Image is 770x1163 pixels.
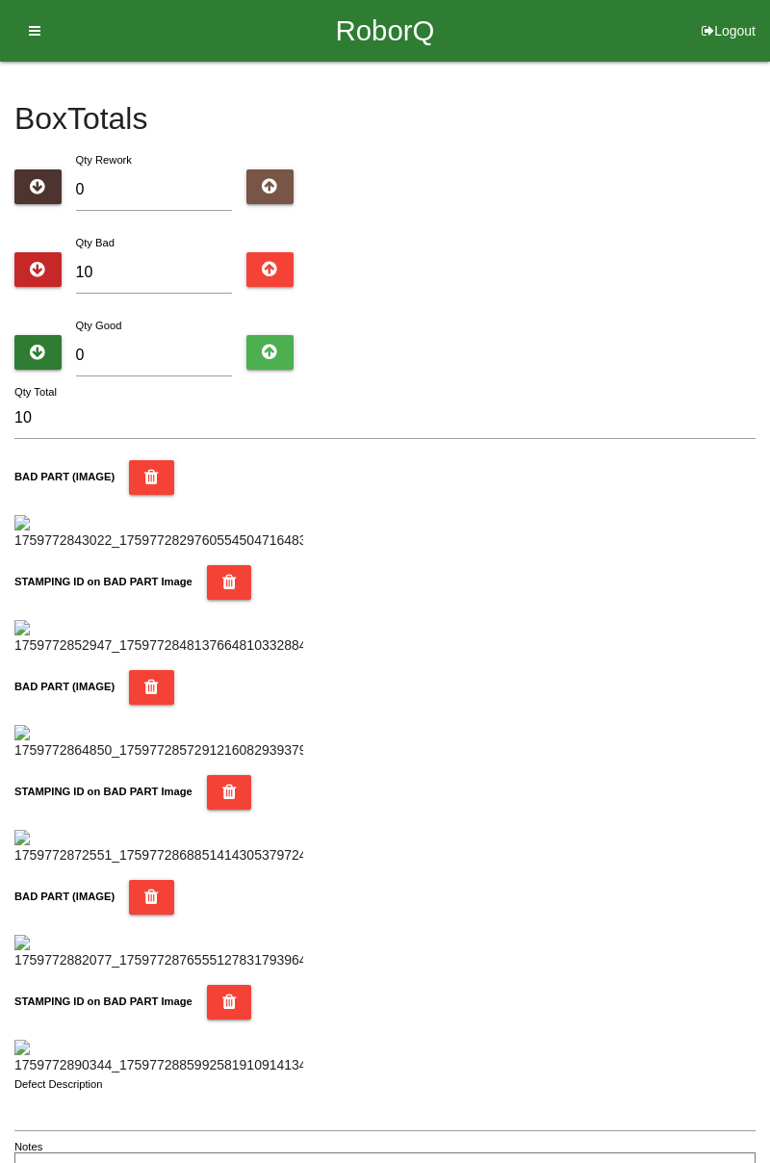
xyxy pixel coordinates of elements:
[207,985,252,1020] button: STAMPING ID on BAD PART Image
[14,681,115,692] b: BAD PART (IMAGE)
[14,935,303,970] img: 1759772882077_17597728765551278317939648708331.jpg
[14,1076,103,1093] label: Defect Description
[207,775,252,810] button: STAMPING ID on BAD PART Image
[14,102,756,136] h4: Box Totals
[14,725,303,761] img: 1759772864850_17597728572912160829393799933421.jpg
[76,237,115,248] label: Qty Bad
[14,576,192,587] b: STAMPING ID on BAD PART Image
[14,830,303,866] img: 1759772872551_17597728688514143053797245868531.jpg
[129,670,174,705] button: BAD PART (IMAGE)
[14,471,115,482] b: BAD PART (IMAGE)
[76,154,132,166] label: Qty Rework
[14,515,303,551] img: 1759772843022_17597728297605545047164831524863.jpg
[14,891,115,902] b: BAD PART (IMAGE)
[14,995,192,1007] b: STAMPING ID on BAD PART Image
[76,320,122,331] label: Qty Good
[14,1040,303,1075] img: 1759772890344_17597728859925819109141346544743.jpg
[14,786,192,797] b: STAMPING ID on BAD PART Image
[129,460,174,495] button: BAD PART (IMAGE)
[129,880,174,915] button: BAD PART (IMAGE)
[14,1139,42,1155] label: Notes
[14,620,303,656] img: 1759772852947_17597728481376648103328849431409.jpg
[207,565,252,600] button: STAMPING ID on BAD PART Image
[14,384,57,401] label: Qty Total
